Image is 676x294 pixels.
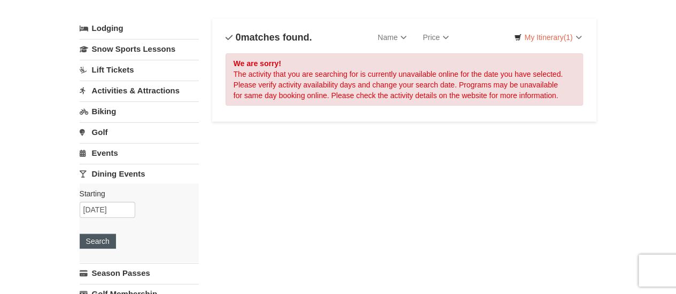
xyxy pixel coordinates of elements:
[80,39,199,59] a: Snow Sports Lessons
[80,188,191,199] label: Starting
[507,29,588,45] a: My Itinerary(1)
[80,60,199,80] a: Lift Tickets
[80,263,199,283] a: Season Passes
[80,19,199,38] a: Lodging
[226,32,312,43] h4: matches found.
[80,164,199,184] a: Dining Events
[80,101,199,121] a: Biking
[80,234,116,249] button: Search
[370,27,415,48] a: Name
[563,33,572,42] span: (1)
[415,27,457,48] a: Price
[80,143,199,163] a: Events
[234,59,281,68] strong: We are sorry!
[226,53,584,106] div: The activity that you are searching for is currently unavailable online for the date you have sel...
[80,122,199,142] a: Golf
[80,81,199,100] a: Activities & Attractions
[236,32,241,43] span: 0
